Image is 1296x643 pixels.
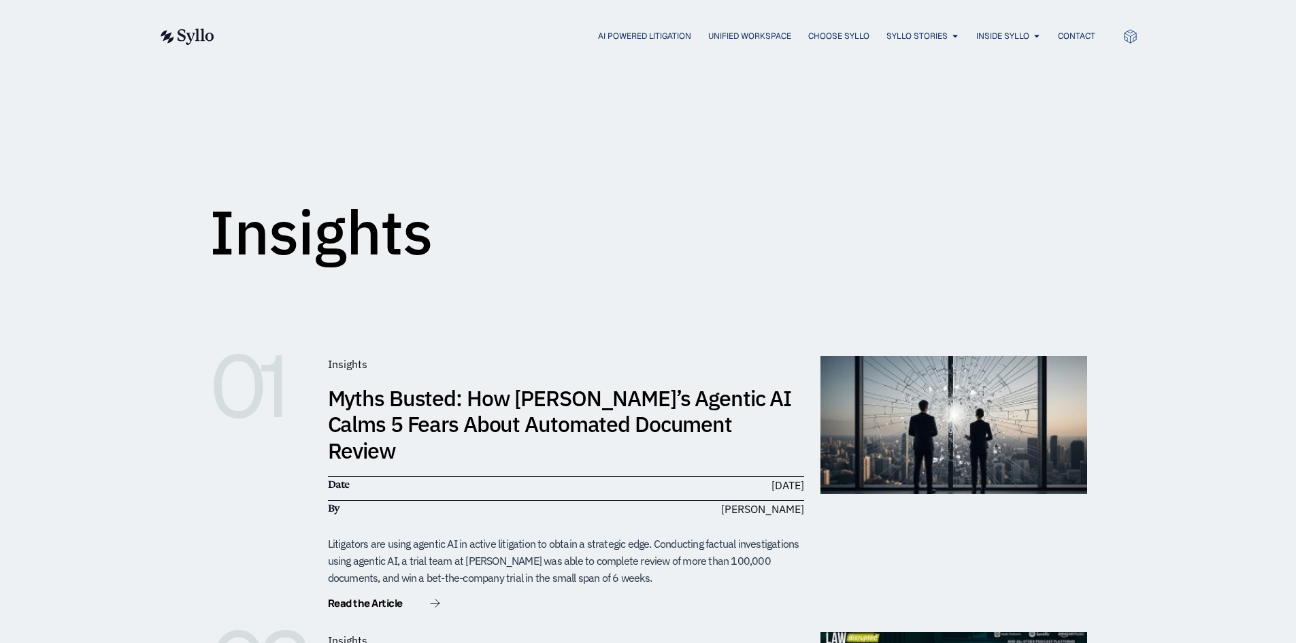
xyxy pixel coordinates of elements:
[242,30,1095,43] div: Menu Toggle
[721,501,804,517] span: [PERSON_NAME]
[886,30,948,42] a: Syllo Stories
[328,535,804,586] div: Litigators are using agentic AI in active litigation to obtain a strategic edge. Conducting factu...
[210,356,312,417] h6: 01
[1058,30,1095,42] a: Contact
[328,598,440,612] a: Read the Article
[708,30,791,42] a: Unified Workspace
[210,201,433,263] h1: Insights
[976,30,1029,42] a: Inside Syllo
[242,30,1095,43] nav: Menu
[328,501,559,516] h6: By
[598,30,691,42] a: AI Powered Litigation
[820,356,1087,494] img: muthsBusted
[328,384,792,465] a: Myths Busted: How [PERSON_NAME]’s Agentic AI Calms 5 Fears About Automated Document Review
[159,29,214,45] img: syllo
[328,357,367,371] span: Insights
[328,598,403,608] span: Read the Article
[328,477,559,492] h6: Date
[808,30,869,42] a: Choose Syllo
[771,478,804,492] time: [DATE]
